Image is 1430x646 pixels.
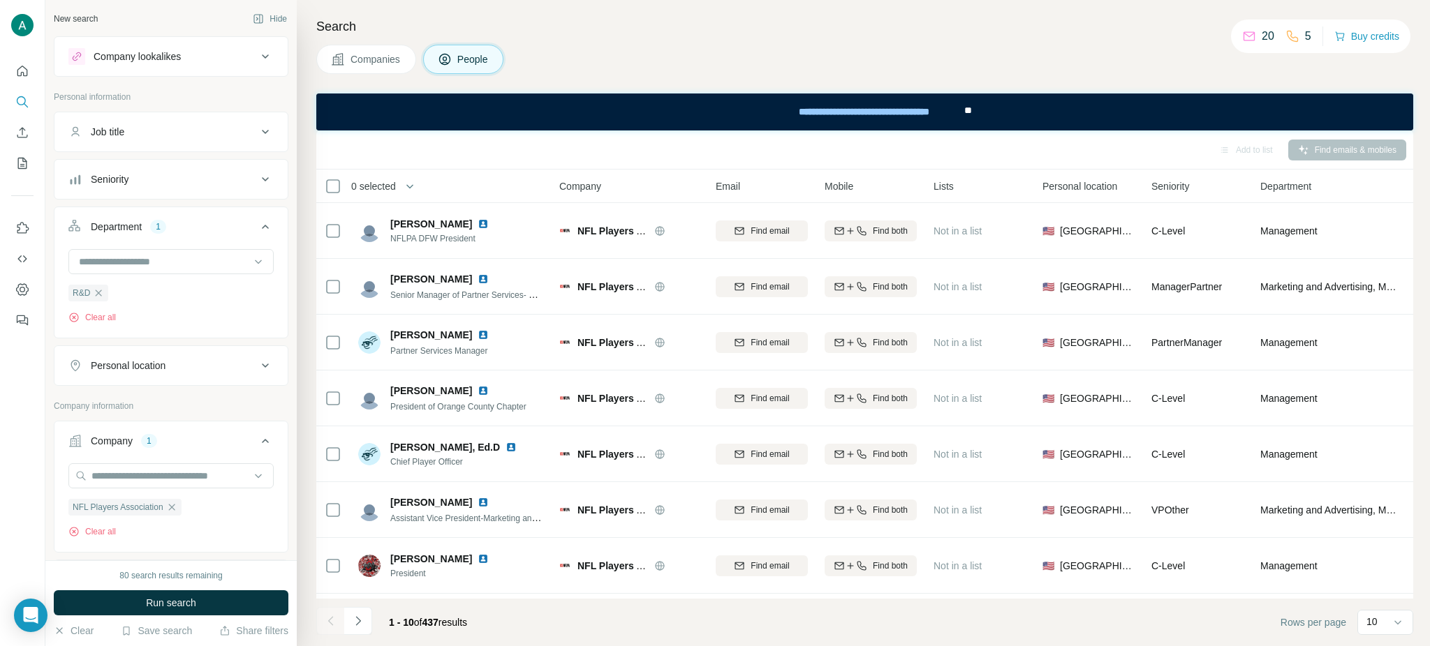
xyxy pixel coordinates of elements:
span: 🇺🇸 [1042,280,1054,294]
button: Feedback [11,308,34,333]
div: 1 [150,220,166,233]
button: Job title [54,115,288,149]
span: NFL Players Association [73,501,163,513]
span: Not in a list [934,560,982,571]
span: Partner Manager [1151,337,1222,348]
p: 5 [1305,28,1311,45]
button: Enrich CSV [11,120,34,145]
span: [GEOGRAPHIC_DATA] [1060,503,1135,517]
div: Seniority [91,172,128,186]
button: Dashboard [11,277,34,302]
div: Open Intercom Messenger [14,599,47,632]
span: [PERSON_NAME] [390,272,472,286]
div: 80 search results remaining [119,569,222,582]
span: Rows per page [1281,615,1346,629]
span: [PERSON_NAME] [390,217,472,231]
button: Find email [716,499,808,520]
img: LinkedIn logo [478,385,489,396]
span: Not in a list [934,225,982,236]
button: Personal location [54,349,288,382]
span: NFL Players Association [577,560,691,571]
button: Search [11,89,34,114]
div: Company [91,434,133,448]
span: results [389,617,467,628]
span: [GEOGRAPHIC_DATA] [1060,336,1135,350]
span: Find both [873,336,908,349]
span: [GEOGRAPHIC_DATA] [1060,447,1135,461]
span: of [414,617,422,628]
div: Personal location [91,359,165,373]
button: Find email [716,388,808,409]
span: Chief Player Officer [390,456,522,468]
h4: Search [316,17,1413,36]
span: Find both [873,448,908,460]
span: [PERSON_NAME] [390,328,472,342]
div: Job title [91,125,124,139]
span: Management [1260,447,1318,461]
button: Use Surfe on LinkedIn [11,216,34,241]
button: Find both [825,220,917,241]
button: Find both [825,499,917,520]
span: Management [1260,224,1318,238]
span: Management [1260,559,1318,573]
span: Find both [873,504,908,516]
span: Assistant Vice President-Marketing and Events [390,512,564,523]
img: Avatar [358,220,381,242]
span: NFLPA DFW President [390,232,494,245]
iframe: Banner [316,93,1413,130]
span: Management [1260,391,1318,405]
button: My lists [11,151,34,176]
span: Not in a list [934,504,982,516]
button: Hide [243,8,297,29]
button: Find email [716,555,808,576]
span: Find email [751,280,789,293]
span: President [390,567,494,580]
span: 🇺🇸 [1042,503,1054,517]
span: [GEOGRAPHIC_DATA] [1060,559,1135,573]
div: 1 [141,435,157,447]
span: Marketing and Advertising, Management [1260,280,1400,294]
img: LinkedIn logo [478,553,489,564]
span: NFL Players Association [577,281,691,292]
button: Find both [825,388,917,409]
span: 🇺🇸 [1042,447,1054,461]
span: Lists [934,179,954,193]
button: Navigate to next page [344,607,372,635]
img: Avatar [11,14,34,36]
button: Find email [716,444,808,465]
button: Quick start [11,59,34,84]
span: Management [1260,336,1318,350]
img: Logo of NFL Players Association [559,228,570,233]
button: Save search [121,624,192,638]
span: NFL Players Association [577,337,691,348]
span: NFL Players Association [577,393,691,404]
span: Find email [751,225,789,237]
span: 0 selected [351,179,396,193]
img: Logo of NFL Players Association [559,340,570,345]
img: LinkedIn logo [478,497,489,508]
button: Seniority [54,163,288,196]
span: People [457,52,489,66]
button: Clear all [68,311,116,324]
span: Department [1260,179,1311,193]
span: Email [716,179,740,193]
span: C-Level [1151,560,1185,571]
div: Company lookalikes [94,50,181,63]
span: R&D [73,287,90,299]
span: Find both [873,559,908,572]
span: C-Level [1151,225,1185,236]
img: LinkedIn logo [478,218,489,230]
span: Personal location [1042,179,1117,193]
button: Find email [716,276,808,297]
button: Find both [825,276,917,297]
img: Avatar [358,387,381,410]
span: [PERSON_NAME] [390,495,472,509]
span: C-Level [1151,393,1185,404]
button: Department1 [54,210,288,249]
span: Find email [751,336,789,349]
img: Avatar [358,443,381,465]
p: Company information [54,400,288,412]
img: Logo of NFL Players Association [559,451,570,456]
span: NFL Players Association [577,225,691,236]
